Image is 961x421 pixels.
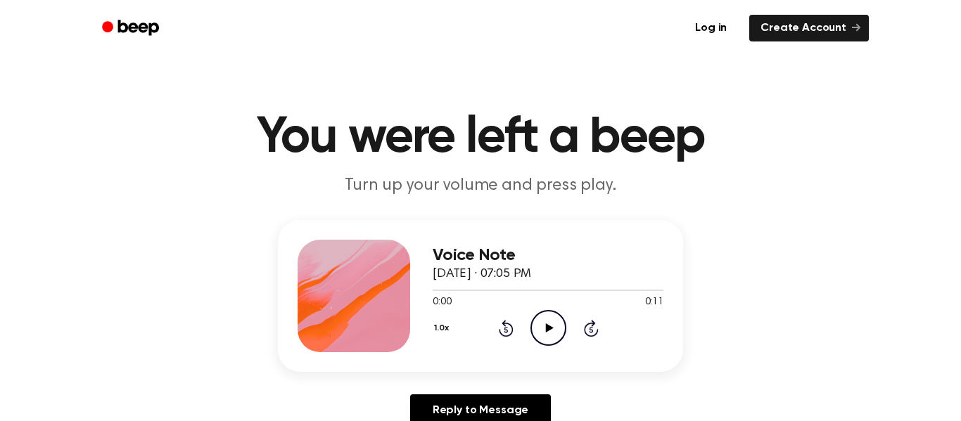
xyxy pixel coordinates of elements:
a: Log in [681,12,741,44]
a: Create Account [749,15,869,41]
span: 0:11 [645,295,663,310]
p: Turn up your volume and press play. [210,174,751,197]
span: [DATE] · 07:05 PM [433,268,531,280]
h1: You were left a beep [120,112,841,163]
button: 1.0x [433,316,454,340]
span: 0:00 [433,295,451,310]
h3: Voice Note [433,246,663,265]
a: Beep [92,15,172,42]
